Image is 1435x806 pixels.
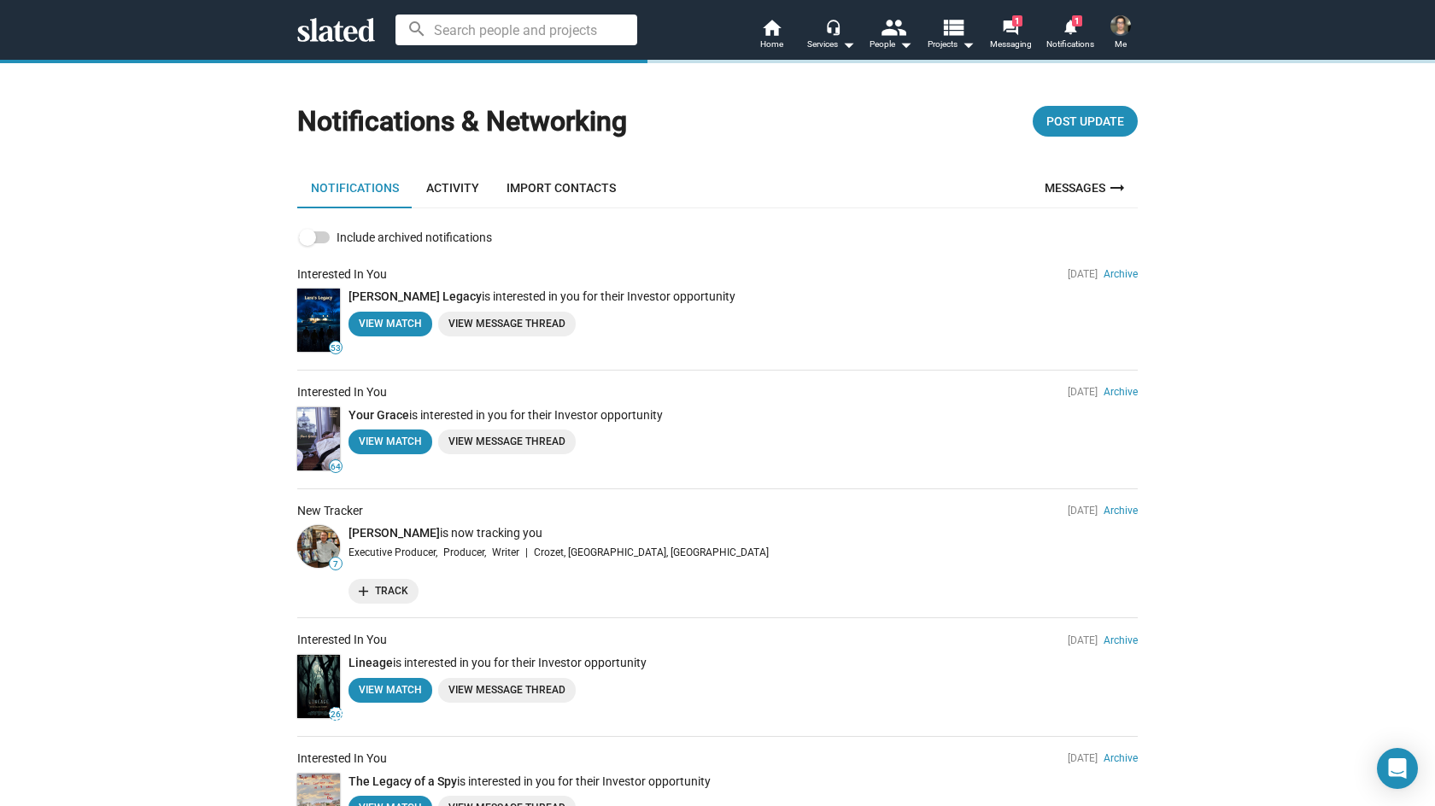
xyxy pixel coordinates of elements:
[348,655,1138,671] p: is interested in you for their Investor opportunity
[438,312,576,336] a: View Message Thread
[395,15,637,45] input: Search people and projects
[348,408,409,422] a: Your Grace
[801,17,861,55] button: Services
[297,167,413,208] a: Notifications
[534,545,769,560] span: Crozet, [GEOGRAPHIC_DATA], [GEOGRAPHIC_DATA]
[1115,34,1127,55] span: Me
[1062,18,1078,34] mat-icon: notifications
[921,17,981,55] button: Projects
[1002,19,1018,35] mat-icon: forum
[297,266,387,283] div: Interested In You
[1068,634,1098,646] span: [DATE]
[1012,15,1022,26] span: 1
[958,34,978,55] mat-icon: arrow_drop_down
[1068,505,1098,517] span: [DATE]
[1104,634,1138,646] a: Archive
[825,19,840,34] mat-icon: headset_mic
[348,407,1138,423] p: is interested in you for their Investor opportunity
[348,429,432,454] a: View Match
[1100,12,1141,56] button: Aneesh MehtaMe
[981,17,1040,55] a: 1Messaging
[330,462,342,472] span: 64
[359,582,408,600] span: Track
[438,678,576,703] a: View Message Thread
[1040,17,1100,55] a: 1Notifications
[297,407,340,470] a: 64
[348,579,419,604] button: Track
[297,655,340,718] img: Lineage
[297,384,387,400] div: Interested In You
[348,774,1138,790] p: is interested in you for their Investor opportunity
[1104,505,1138,517] a: Archive
[348,289,482,303] a: [PERSON_NAME] Legacy
[838,34,858,55] mat-icon: arrow_drop_down
[807,34,855,55] div: Services
[492,545,519,560] span: Writer
[861,17,921,55] button: People
[1110,15,1131,36] img: Aneesh Mehta
[337,227,492,248] span: Include archived notifications
[1033,106,1138,137] button: Post Update
[443,545,486,560] span: Producer,
[895,34,916,55] mat-icon: arrow_drop_down
[330,710,342,720] span: 26
[297,289,340,352] a: 53
[1104,268,1138,280] a: Archive
[1072,15,1082,26] span: 1
[348,656,393,669] a: Lineage
[413,167,493,208] a: Activity
[1104,752,1138,764] a: Archive
[330,559,342,569] span: 7
[940,15,965,39] mat-icon: view_list
[1046,106,1124,137] span: Post Update
[297,407,340,470] img: Your Grace
[297,632,387,648] div: Interested In You
[348,678,432,703] a: View Match
[348,289,1138,305] p: is interested in you for their Investor opportunity
[1046,34,1094,55] span: Notifications
[297,503,363,519] div: New Tracker
[297,525,340,568] a: James Watson 7
[493,167,630,208] a: Import Contacts
[990,34,1032,55] span: Messaging
[1107,178,1127,198] mat-icon: arrow_right_alt
[760,34,783,55] span: Home
[741,17,801,55] a: Home
[1068,752,1098,764] span: [DATE]
[1068,268,1098,280] span: [DATE]
[928,34,975,55] span: Projects
[1377,748,1418,789] div: Open Intercom Messenger
[348,545,437,560] span: Executive Producer,
[1068,386,1098,398] span: [DATE]
[870,34,912,55] div: People
[330,343,342,353] span: 53
[525,545,528,560] span: |
[348,526,440,540] a: [PERSON_NAME]
[348,774,457,788] a: The Legacy of a Spy
[348,312,432,336] a: View Match
[297,655,340,718] a: 26
[881,15,905,39] mat-icon: people
[297,751,387,767] div: Interested In You
[761,17,782,38] mat-icon: home
[355,582,372,599] mat-icon: add
[297,525,340,568] img: James Watson
[1104,386,1138,398] a: Archive
[348,525,1138,541] p: is now tracking you
[1034,167,1138,208] a: Messages
[297,103,627,140] h1: Notifications & Networking
[438,429,576,454] a: View Message Thread
[297,289,340,352] img: Lara's Legacy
